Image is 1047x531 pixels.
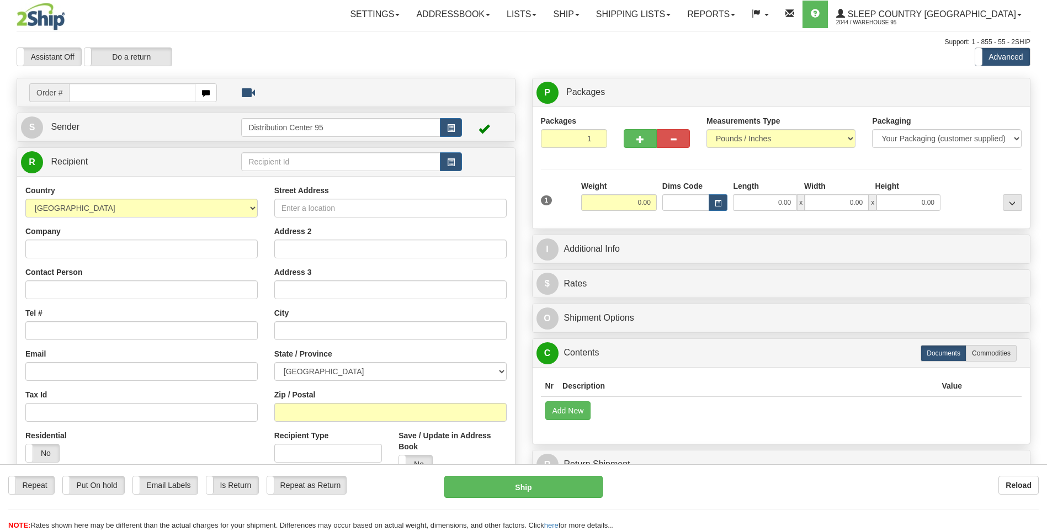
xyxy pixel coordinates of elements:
[51,122,79,131] span: Sender
[25,307,42,318] label: Tel #
[875,180,899,192] label: Height
[21,116,43,139] span: S
[921,345,966,362] label: Documents
[8,521,30,529] span: NOTE:
[21,116,241,139] a: S Sender
[9,476,54,494] label: Repeat
[274,199,507,217] input: Enter a location
[398,430,506,452] label: Save / Update in Address Book
[342,1,408,28] a: Settings
[536,238,559,261] span: I
[804,180,826,192] label: Width
[21,151,43,173] span: R
[84,48,172,66] label: Do a return
[25,267,82,278] label: Contact Person
[1006,481,1032,490] b: Reload
[25,430,67,441] label: Residential
[541,195,552,205] span: 1
[25,226,61,237] label: Company
[1022,209,1046,322] iframe: chat widget
[274,389,316,400] label: Zip / Postal
[63,476,124,494] label: Put On hold
[17,3,65,30] img: logo2044.jpg
[828,1,1030,28] a: Sleep Country [GEOGRAPHIC_DATA] 2044 / Warehouse 95
[679,1,743,28] a: Reports
[21,151,217,173] a: R Recipient
[1003,194,1022,211] div: ...
[25,348,46,359] label: Email
[274,267,312,278] label: Address 3
[536,82,559,104] span: P
[558,376,937,396] th: Description
[541,115,577,126] label: Packages
[241,118,440,137] input: Sender Id
[836,17,919,28] span: 2044 / Warehouse 95
[536,307,1027,330] a: OShipment Options
[536,342,1027,364] a: CContents
[845,9,1016,19] span: Sleep Country [GEOGRAPHIC_DATA]
[581,180,607,192] label: Weight
[662,180,703,192] label: Dims Code
[544,521,559,529] a: here
[408,1,498,28] a: Addressbook
[17,38,1030,47] div: Support: 1 - 855 - 55 - 2SHIP
[536,273,1027,295] a: $Rates
[274,185,329,196] label: Street Address
[29,83,69,102] span: Order #
[536,453,1027,476] a: RReturn Shipment
[545,401,591,420] button: Add New
[998,476,1039,495] button: Reload
[274,226,312,237] label: Address 2
[536,454,559,476] span: R
[706,115,780,126] label: Measurements Type
[26,444,59,462] label: No
[536,238,1027,261] a: IAdditional Info
[25,389,47,400] label: Tax Id
[25,185,55,196] label: Country
[498,1,545,28] a: Lists
[536,81,1027,104] a: P Packages
[206,476,258,494] label: Is Return
[274,348,332,359] label: State / Province
[133,476,198,494] label: Email Labels
[541,376,559,396] th: Nr
[545,1,587,28] a: Ship
[566,87,605,97] span: Packages
[51,157,88,166] span: Recipient
[274,307,289,318] label: City
[399,455,432,473] label: No
[588,1,679,28] a: Shipping lists
[536,342,559,364] span: C
[869,194,876,211] span: x
[241,152,440,171] input: Recipient Id
[536,307,559,330] span: O
[975,48,1030,66] label: Advanced
[536,273,559,295] span: $
[444,476,602,498] button: Ship
[267,476,346,494] label: Repeat as Return
[966,345,1017,362] label: Commodities
[733,180,759,192] label: Length
[872,115,911,126] label: Packaging
[274,430,329,441] label: Recipient Type
[17,48,81,66] label: Assistant Off
[797,194,805,211] span: x
[937,376,966,396] th: Value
